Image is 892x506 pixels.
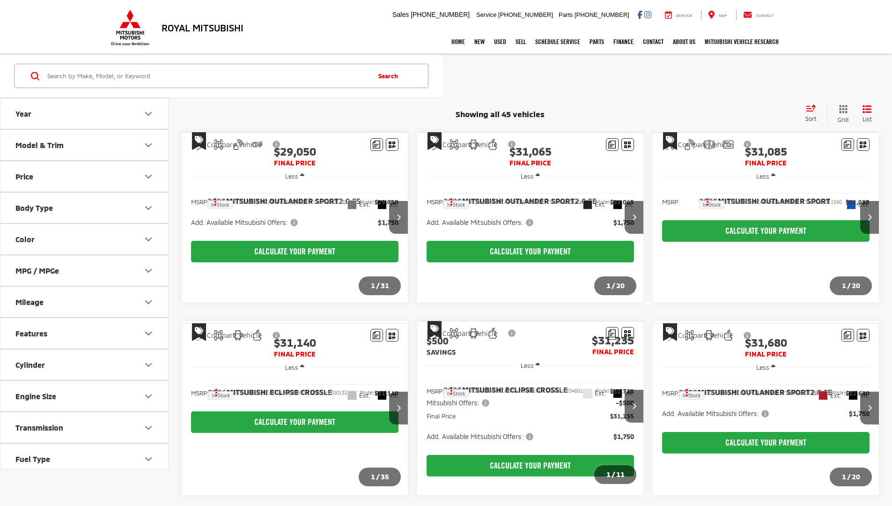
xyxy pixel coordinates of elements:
button: ColorColor [0,224,169,254]
span: 1 [842,281,846,290]
div: Color [143,234,154,245]
div: Features [143,328,154,339]
div: Transmission [143,422,154,433]
span: 20 [616,281,625,290]
span: 35 [381,472,389,481]
h3: Royal Mitsubishi [162,22,243,33]
span: [PHONE_NUMBER] [411,11,470,18]
span: Special [192,323,206,341]
div: Mileage [143,297,154,308]
span: dropdown dots [450,198,452,205]
span: Sort [805,115,817,122]
div: Features [15,329,47,338]
span: dropdown dots [214,198,216,205]
button: Model & TrimModel & Trim [0,130,169,160]
button: Next image [625,390,643,423]
label: Compare Vehicle [191,331,262,340]
button: Fuel TypeFuel Type [0,444,169,474]
button: Next image [860,392,879,424]
button: View Disclaimer [269,134,285,154]
button: Actions [208,384,224,401]
span: Special [428,321,442,339]
span: dropdown dots [215,388,217,396]
button: View Disclaimer [504,323,520,343]
label: Compare Vehicle [427,140,497,149]
span: 1 [606,281,611,290]
a: Map [701,10,734,20]
button: Body TypeBody Type [0,193,169,223]
span: 20 [852,281,860,290]
button: Next image [625,201,643,234]
span: List [863,115,872,123]
div: Model & Trim [143,140,154,151]
button: View Disclaimer [740,134,756,154]
button: FeaturesFeatures [0,318,169,349]
button: View Disclaimer [504,134,520,154]
button: View Disclaimer [269,326,285,345]
span: / [611,471,616,478]
button: MPG / MPGeMPG / MPGe [0,255,169,286]
div: Body Type [15,203,53,212]
span: 1 [371,281,375,290]
div: Fuel Type [15,454,50,463]
a: Service [658,10,700,20]
a: Used [489,30,511,53]
button: CylinderCylinder [0,350,169,380]
div: Color [15,235,35,244]
span: Service [476,11,496,18]
span: dropdown dots [450,387,452,394]
span: Special [663,323,677,341]
a: Facebook: Click to visit our Facebook page [637,11,642,18]
button: Next image [389,201,408,234]
div: Cylinder [143,359,154,371]
span: Grid [838,116,848,124]
input: Search by Make, Model, or Keyword [46,65,369,87]
label: Compare Vehicle [662,140,733,149]
span: Showing all 45 vehicles [456,109,545,119]
a: New [470,30,489,53]
div: Fuel Type [143,454,154,465]
button: YearYear [0,98,169,129]
button: Actions [699,193,715,209]
span: 20 [852,472,860,481]
div: MPG / MPGe [143,265,154,276]
span: dropdown dots [707,198,708,205]
div: Price [15,172,33,181]
button: Next image [389,392,408,424]
button: Engine SizeEngine Size [0,381,169,411]
button: List View [855,104,879,124]
button: MileageMileage [0,287,169,317]
a: Finance [609,30,638,53]
button: Actions [443,382,460,398]
label: Compare Vehicle [427,328,497,338]
a: Instagram: Click to visit our Instagram page [644,11,651,18]
span: Special [663,132,677,150]
span: 1 [606,470,611,478]
a: Parts: Opens in a new tab [585,30,609,53]
a: Mitsubishi Vehicle Research [700,30,783,53]
button: Actions [443,193,460,209]
button: Next image [860,201,879,234]
span: Special [192,132,206,150]
div: Year [15,109,31,118]
button: Grid View [827,104,855,124]
div: Model & Trim [15,141,64,149]
span: 1 [842,472,846,481]
span: / [611,283,616,289]
span: Parts [559,11,573,18]
div: MPG / MPGe [15,266,59,275]
button: TransmissionTransmission [0,412,169,443]
button: View Disclaimer [740,326,756,345]
span: dropdown dots [686,388,688,396]
div: Engine Size [143,391,154,402]
div: Engine Size [15,392,56,401]
a: Sell [511,30,531,53]
span: 1 [371,472,375,481]
span: 31 [381,281,389,290]
div: Cylinder [15,360,45,369]
button: Search [369,64,412,88]
a: Home [447,30,470,53]
button: Actions [679,384,695,401]
div: Year [143,108,154,119]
